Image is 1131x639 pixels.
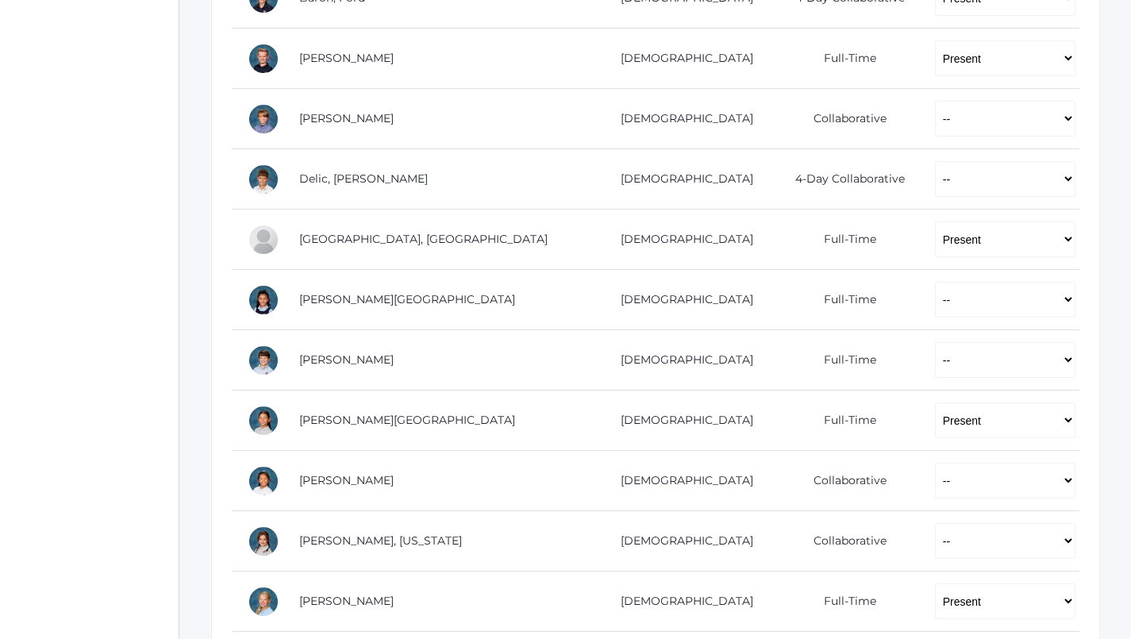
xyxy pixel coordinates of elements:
div: William Hibbard [248,345,279,376]
td: Full-Time [769,29,918,89]
div: Sofia La Rosa [248,405,279,437]
td: Full-Time [769,391,918,451]
div: Jack Crosby [248,103,279,135]
td: Full-Time [769,270,918,330]
a: [PERSON_NAME][GEOGRAPHIC_DATA] [299,292,515,306]
td: [DEMOGRAPHIC_DATA] [594,270,770,330]
td: Collaborative [769,451,918,511]
td: [DEMOGRAPHIC_DATA] [594,330,770,391]
td: Full-Time [769,330,918,391]
td: [DEMOGRAPHIC_DATA] [594,451,770,511]
td: [DEMOGRAPHIC_DATA] [594,29,770,89]
a: [PERSON_NAME], [US_STATE] [299,533,462,548]
td: [DEMOGRAPHIC_DATA] [594,89,770,149]
td: Collaborative [769,511,918,572]
div: Chloe Lewis [248,586,279,618]
a: Delic, [PERSON_NAME] [299,171,428,186]
td: Full-Time [769,572,918,632]
a: [GEOGRAPHIC_DATA], [GEOGRAPHIC_DATA] [299,232,548,246]
a: [PERSON_NAME][GEOGRAPHIC_DATA] [299,413,515,427]
div: Luka Delic [248,164,279,195]
td: Collaborative [769,89,918,149]
a: [PERSON_NAME] [299,352,394,367]
div: Brody Bigley [248,43,279,75]
div: Georgia Lee [248,525,279,557]
td: [DEMOGRAPHIC_DATA] [594,572,770,632]
a: [PERSON_NAME] [299,111,394,125]
td: Full-Time [769,210,918,270]
td: 4-Day Collaborative [769,149,918,210]
td: [DEMOGRAPHIC_DATA] [594,149,770,210]
div: Lila Lau [248,465,279,497]
td: [DEMOGRAPHIC_DATA] [594,391,770,451]
a: [PERSON_NAME] [299,594,394,608]
div: Easton Ferris [248,224,279,256]
a: [PERSON_NAME] [299,473,394,487]
td: [DEMOGRAPHIC_DATA] [594,511,770,572]
td: [DEMOGRAPHIC_DATA] [594,210,770,270]
a: [PERSON_NAME] [299,51,394,65]
div: Victoria Harutyunyan [248,284,279,316]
